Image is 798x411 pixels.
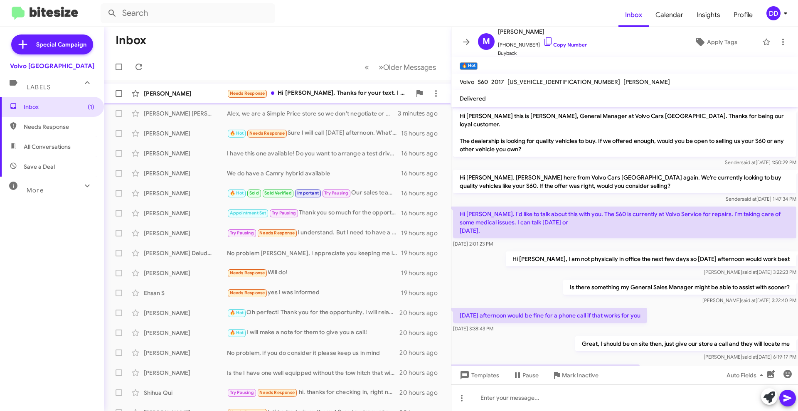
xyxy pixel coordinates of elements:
[144,169,227,177] div: [PERSON_NAME]
[10,62,94,70] div: Volvo [GEOGRAPHIC_DATA]
[742,354,757,360] span: said at
[227,128,401,138] div: Sure I will call [DATE] afternoon. What's the store phone number?
[741,297,756,303] span: said at
[563,280,796,295] p: Is there something my General Sales Manager might be able to assist with sooner?
[144,349,227,357] div: [PERSON_NAME]
[227,328,399,337] div: I will make a note for them to give you a call!
[623,78,670,86] span: [PERSON_NAME]
[458,368,499,383] span: Templates
[399,389,444,397] div: 20 hours ago
[144,389,227,397] div: Shihua Qui
[144,209,227,217] div: [PERSON_NAME]
[506,368,545,383] button: Pause
[399,349,444,357] div: 20 hours ago
[144,329,227,337] div: [PERSON_NAME]
[144,229,227,237] div: [PERSON_NAME]
[264,190,292,196] span: Sold Verified
[673,34,758,49] button: Apply Tags
[88,103,94,111] span: (1)
[453,364,640,379] p: Sure I will call [DATE] afternoon. What's the store phone number?
[401,229,444,237] div: 19 hours ago
[741,159,756,165] span: said at
[690,3,727,27] a: Insights
[144,289,227,297] div: Ehsan S
[24,143,71,151] span: All Conversations
[401,129,444,138] div: 15 hours ago
[360,59,374,76] button: Previous
[545,368,605,383] button: Mark Inactive
[365,62,369,72] span: «
[460,95,486,102] span: Delivered
[227,349,399,357] div: No problem, if you do consider it please keep us in mind
[498,49,587,57] span: Buyback
[27,84,51,91] span: Labels
[230,330,244,335] span: 🔥 Hot
[227,369,399,377] div: Is the I have one well equipped without the tow hitch that will be available in the next week! [U...
[451,368,506,383] button: Templates
[460,62,478,70] small: 🔥 Hot
[249,130,285,136] span: Needs Response
[272,210,296,216] span: Try Pausing
[379,62,383,72] span: »
[230,91,265,96] span: Needs Response
[506,251,796,266] p: Hi [PERSON_NAME], I am not physically in office the next few days so [DATE] afternoon would work ...
[144,89,227,98] div: [PERSON_NAME]
[725,159,796,165] span: Sender [DATE] 1:50:29 PM
[230,130,244,136] span: 🔥 Hot
[227,149,401,158] div: I have this one available! Do you want to arrange a test drive [DATE] or [DATE]? [URL][DOMAIN_NAME]
[227,169,401,177] div: We do have a Camry hybrid available
[383,63,436,72] span: Older Messages
[453,325,493,332] span: [DATE] 3:38:43 PM
[727,3,759,27] a: Profile
[227,188,401,198] div: Our sales team is not responsible for knowing what is going on with our technicians as they are o...
[401,169,444,177] div: 16 hours ago
[401,149,444,158] div: 16 hours ago
[704,269,796,275] span: [PERSON_NAME] [DATE] 3:22:23 PM
[144,149,227,158] div: [PERSON_NAME]
[230,210,266,216] span: Appointment Set
[230,230,254,236] span: Try Pausing
[297,190,319,196] span: Important
[324,190,348,196] span: Try Pausing
[562,368,598,383] span: Mark Inactive
[227,228,401,238] div: I understand. But I need to have a reliable car at that price.
[230,190,244,196] span: 🔥 Hot
[259,230,295,236] span: Needs Response
[144,189,227,197] div: [PERSON_NAME]
[453,108,796,157] p: Hi [PERSON_NAME] this is [PERSON_NAME], General Manager at Volvo Cars [GEOGRAPHIC_DATA]. Thanks f...
[249,190,259,196] span: Sold
[575,336,796,351] p: Great, I should be on site then, just give our store a call and they will locate me
[230,310,244,315] span: 🔥 Hot
[24,162,55,171] span: Save a Deal
[101,3,275,23] input: Search
[460,78,474,86] span: Volvo
[401,249,444,257] div: 19 hours ago
[144,309,227,317] div: [PERSON_NAME]
[227,89,411,98] div: Hi [PERSON_NAME], Thanks for your text. I am interested in other cars. Volvo didnt offer me enoug...
[27,187,44,194] span: More
[720,368,773,383] button: Auto Fields
[259,390,295,395] span: Needs Response
[401,189,444,197] div: 16 hours ago
[401,289,444,297] div: 19 hours ago
[707,34,737,49] span: Apply Tags
[704,354,796,360] span: [PERSON_NAME] [DATE] 6:19:17 PM
[144,109,227,118] div: [PERSON_NAME] [PERSON_NAME]
[618,3,649,27] a: Inbox
[227,109,398,118] div: Alex, we are a Simple Price store so we don't negotiate or move on pricing based on days of the m...
[649,3,690,27] a: Calendar
[453,241,493,247] span: [DATE] 2:01:23 PM
[483,35,490,48] span: M
[230,290,265,295] span: Needs Response
[144,129,227,138] div: [PERSON_NAME]
[507,78,620,86] span: [US_VEHICLE_IDENTIFICATION_NUMBER]
[766,6,781,20] div: DD
[24,103,94,111] span: Inbox
[144,249,227,257] div: [PERSON_NAME] Deluda [PERSON_NAME]
[227,308,399,317] div: Oh perfect! Thank you for the opportunity, I will relay the message to [PERSON_NAME]
[360,59,441,76] nav: Page navigation example
[726,196,796,202] span: Sender [DATE] 1:47:34 PM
